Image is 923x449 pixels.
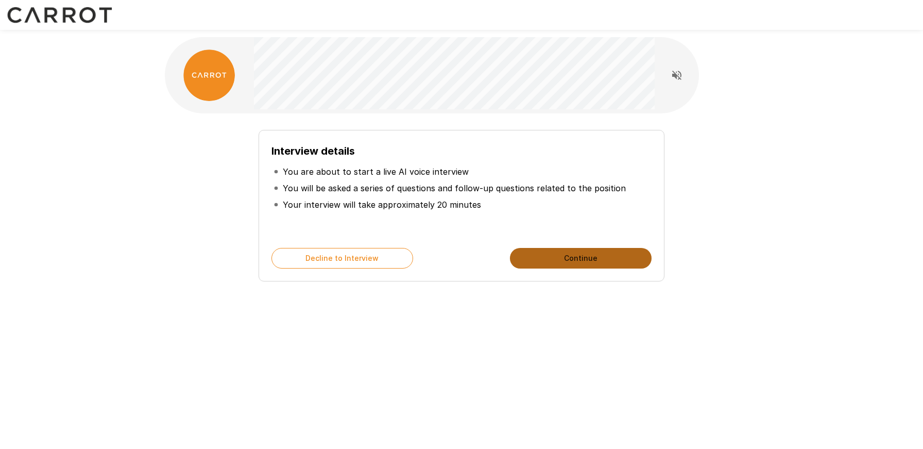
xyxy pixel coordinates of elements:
[283,198,481,211] p: Your interview will take approximately 20 minutes
[183,49,235,101] img: carrot_logo.png
[510,248,652,269] button: Continue
[283,182,626,194] p: You will be asked a series of questions and follow-up questions related to the position
[283,165,469,178] p: You are about to start a live AI voice interview
[666,65,687,86] button: Read questions aloud
[271,248,413,269] button: Decline to Interview
[271,145,355,157] b: Interview details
